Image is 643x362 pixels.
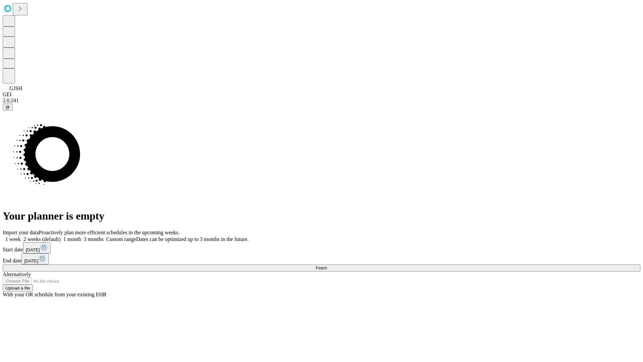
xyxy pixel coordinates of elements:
span: @ [5,105,10,110]
span: 1 month [63,236,81,242]
span: 1 week [5,236,21,242]
span: Custom range [106,236,136,242]
button: [DATE] [23,242,51,253]
span: 2 weeks (default) [23,236,61,242]
span: Dates can be optimized up to 3 months in the future. [136,236,248,242]
span: Import your data [3,230,39,235]
div: End date [3,253,640,264]
span: [DATE] [26,247,40,252]
span: Fetch [316,265,327,270]
span: With your OR schedule from your existing EHR [3,292,106,297]
button: Upload a file [3,285,33,292]
span: [DATE] [24,258,38,263]
span: Alternatively [3,271,31,277]
span: Proactively plan more efficient schedules in the upcoming weeks. [39,230,180,235]
div: Start date [3,242,640,253]
button: [DATE] [21,253,49,264]
span: 3 months [84,236,103,242]
button: Fetch [3,264,640,271]
h1: Your planner is empty [3,210,640,222]
button: @ [3,104,13,111]
div: GEI [3,92,640,98]
div: 2.0.241 [3,98,640,104]
span: GJSH [9,85,22,91]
